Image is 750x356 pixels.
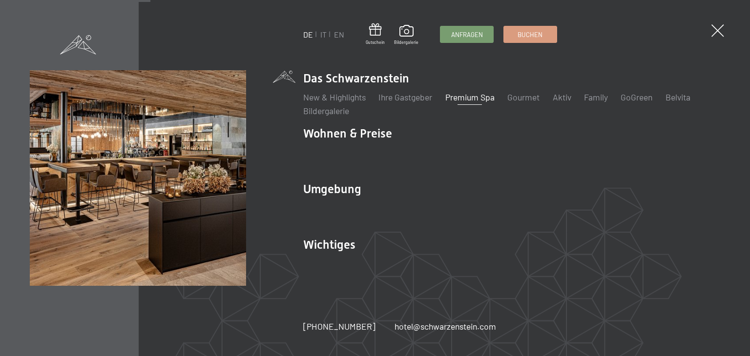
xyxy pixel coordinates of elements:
a: Bildergalerie [394,25,418,45]
a: [PHONE_NUMBER] [303,320,375,333]
a: Bildergalerie [303,105,349,116]
a: New & Highlights [303,92,366,102]
a: Aktiv [553,92,571,102]
span: Anfragen [451,30,483,39]
span: Buchen [518,30,542,39]
a: Family [584,92,608,102]
a: Gutschein [366,23,385,45]
a: GoGreen [621,92,652,102]
span: [PHONE_NUMBER] [303,321,375,332]
a: Belvita [666,92,690,102]
a: Ihre Gastgeber [378,92,432,102]
a: DE [303,30,313,39]
a: Premium Spa [445,92,495,102]
span: Gutschein [366,40,385,45]
a: Anfragen [440,26,493,42]
a: hotel@schwarzenstein.com [395,320,496,333]
a: Buchen [504,26,557,42]
span: Bildergalerie [394,40,418,45]
a: Gourmet [507,92,540,102]
a: EN [334,30,344,39]
a: IT [320,30,327,39]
